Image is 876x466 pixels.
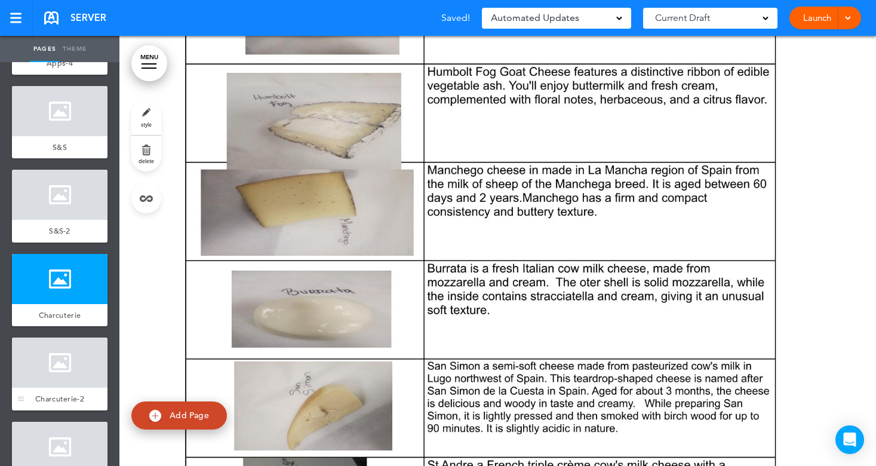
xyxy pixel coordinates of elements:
[53,142,67,152] span: S&S
[491,10,579,26] span: Automated Updates
[131,136,161,171] a: delete
[131,45,167,81] a: MENU
[798,7,836,29] a: Launch
[139,157,154,164] span: delete
[30,36,60,62] a: Pages
[12,136,107,159] a: S&S
[12,220,107,243] a: S&S-2
[141,121,152,128] span: style
[441,13,470,23] span: Saved!
[39,310,81,320] span: Charcuterie
[35,394,84,404] span: Charcuterie-2
[70,11,106,24] span: SERVER
[49,226,70,236] span: S&S-2
[47,58,73,68] span: Apps-4
[12,304,107,327] a: Charcuterie
[131,99,161,135] a: style
[12,388,107,410] a: Charcuterie-2
[835,425,864,454] div: Open Intercom Messenger
[131,401,227,430] a: Add Page
[12,52,107,75] a: Apps-4
[149,410,161,422] img: add.svg
[655,10,710,26] span: Current Draft
[60,36,90,62] a: Theme
[170,410,209,421] span: Add Page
